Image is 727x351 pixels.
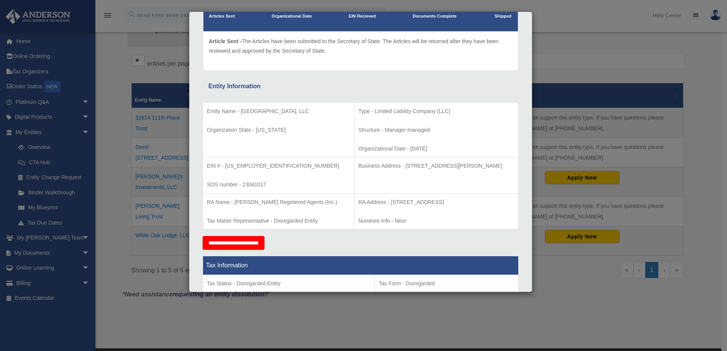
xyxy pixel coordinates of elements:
p: Shipped [493,13,513,20]
p: EIN Recieved [349,13,376,20]
p: RA Name - [PERSON_NAME] Registered Agents (Inc.) [207,197,350,207]
td: Tax Period Type - Calendar Year [203,275,375,332]
p: The Articles have been submitted to the Secretary of State. The Articles will be returned after t... [209,37,513,55]
p: Entity Name - [GEOGRAPHIC_DATA], LLC [207,107,350,116]
p: Organization State - [US_STATE] [207,125,350,135]
p: Tax Matter Representative - Disregarded Entity [207,216,350,226]
p: Type - Limited Liability Company (LLC) [358,107,514,116]
p: Nominee Info - false [358,216,514,226]
p: Organizational Date [272,13,312,20]
p: Documents Complete [413,13,456,20]
div: Entity Information [208,81,513,92]
p: Structure - Manager-managed [358,125,514,135]
p: EIN # - [US_EMPLOYER_IDENTIFICATION_NUMBER] [207,161,350,171]
p: RA Address - [STREET_ADDRESS] [358,197,514,207]
p: Business Address - [STREET_ADDRESS][PERSON_NAME] [358,161,514,171]
p: Tax Status - Disregarded Entity [207,279,371,288]
p: Organizational Date - [DATE] [358,144,514,154]
span: Article Sent - [209,38,242,44]
th: Tax Information [203,256,519,275]
p: Articles Sent [209,13,235,20]
p: SOS number - 23041017 [207,180,350,189]
p: Tax Form - Disregarded [379,279,514,288]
